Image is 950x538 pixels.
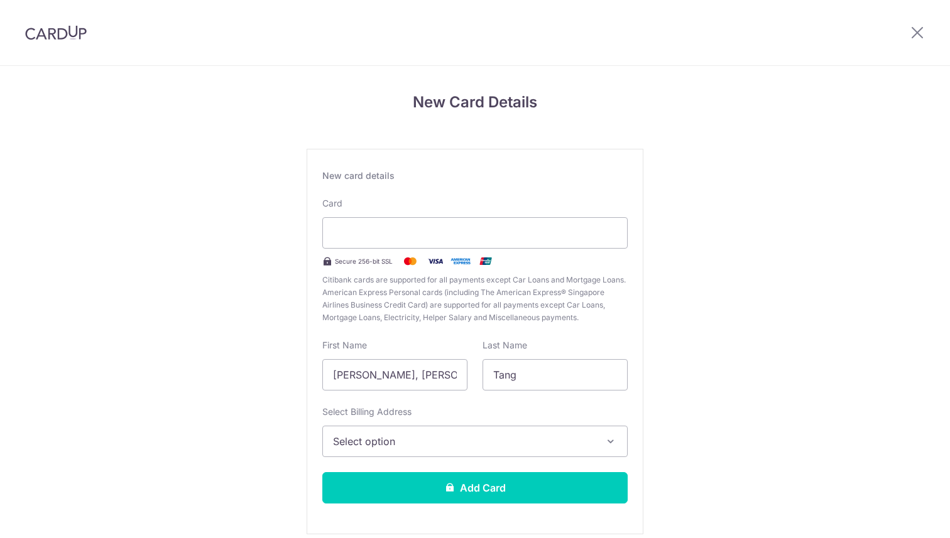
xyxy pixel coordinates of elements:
[322,169,628,182] div: New card details
[483,339,527,352] label: Last Name
[335,256,393,266] span: Secure 256-bit SSL
[333,225,617,240] iframe: Secure card payment input frame
[473,254,498,269] img: .alt.unionpay
[322,339,367,352] label: First Name
[322,426,628,457] button: Select option
[448,254,473,269] img: .alt.amex
[423,254,448,269] img: Visa
[333,434,594,449] span: Select option
[322,274,628,324] span: Citibank cards are supported for all payments except Car Loans and Mortgage Loans. American Expre...
[322,472,628,503] button: Add Card
[25,25,87,40] img: CardUp
[483,359,628,390] input: Cardholder Last Name
[869,500,937,532] iframe: Opens a widget where you can find more information
[398,254,423,269] img: Mastercard
[322,359,467,390] input: Cardholder First Name
[322,197,342,210] label: Card
[307,91,643,114] h4: New Card Details
[322,406,412,418] label: Select Billing Address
